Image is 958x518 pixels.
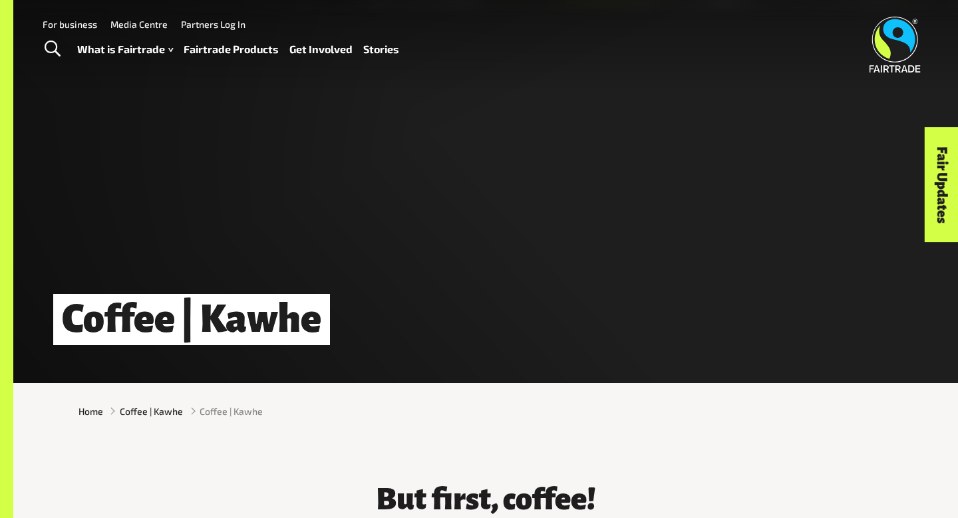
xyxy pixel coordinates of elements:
a: Get Involved [289,40,353,59]
a: Media Centre [110,19,168,30]
h1: Coffee | Kawhe [53,294,330,345]
a: Fairtrade Products [184,40,279,59]
span: Coffee | Kawhe [200,404,263,418]
a: Home [79,404,103,418]
img: Fairtrade Australia New Zealand logo [870,17,921,72]
a: Stories [363,40,399,59]
a: For business [43,19,97,30]
a: Toggle Search [36,33,69,66]
a: Partners Log In [181,19,245,30]
h3: But first, coffee! [286,483,685,516]
a: Coffee | Kawhe [120,404,183,418]
a: What is Fairtrade [77,40,173,59]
